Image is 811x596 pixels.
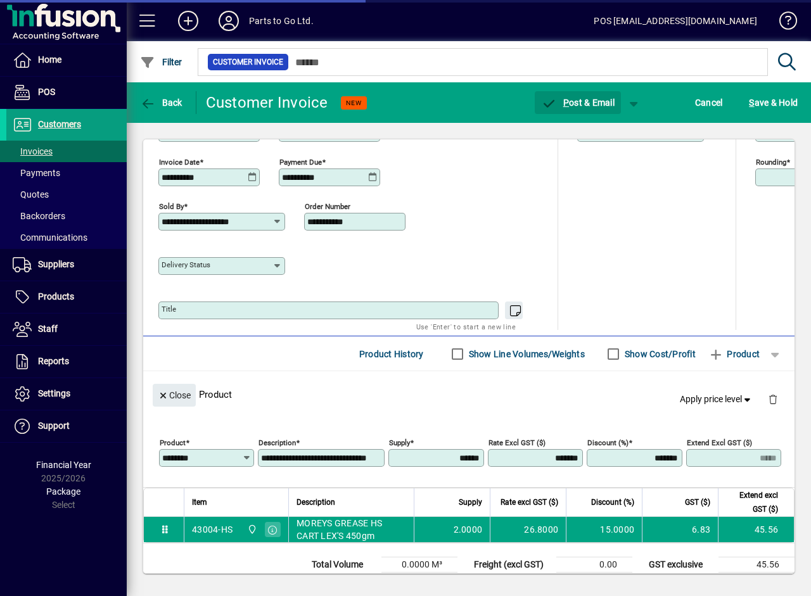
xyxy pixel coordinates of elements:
span: Supply [459,495,482,509]
app-page-header-button: Delete [758,393,788,405]
button: Back [137,91,186,114]
a: Home [6,44,127,76]
mat-label: Order number [305,202,350,211]
a: Settings [6,378,127,410]
span: Suppliers [38,259,74,269]
button: Product [702,343,766,365]
td: 0.0000 M³ [381,557,457,573]
span: NEW [346,99,362,107]
span: Support [38,421,70,431]
td: 0.00 [556,573,632,588]
button: Save & Hold [746,91,801,114]
a: Backorders [6,205,127,227]
div: Parts to Go Ltd. [249,11,314,31]
td: Total Volume [305,557,381,573]
div: Product [143,371,795,417]
button: Profile [208,10,249,32]
td: Rounding [468,573,556,588]
span: Package [46,486,80,497]
span: Settings [38,388,70,398]
span: GST ($) [685,495,710,509]
td: 0.0000 Kg [381,573,457,588]
span: Back [140,98,182,108]
button: Product History [354,343,429,365]
span: Rate excl GST ($) [501,495,558,509]
a: Payments [6,162,127,184]
td: 6.83 [718,573,795,588]
mat-label: Extend excl GST ($) [687,438,752,447]
mat-label: Payment due [279,158,322,167]
span: Invoices [13,146,53,156]
button: Close [153,384,196,407]
div: Customer Invoice [206,92,328,113]
span: MOREYS GREASE HS CART LEX'S 450gm [297,517,406,542]
mat-label: Title [162,305,176,314]
span: Product [708,344,760,364]
span: Extend excl GST ($) [726,488,778,516]
mat-label: Invoice date [159,158,200,167]
span: Filter [140,57,182,67]
td: 45.56 [718,557,795,573]
label: Show Line Volumes/Weights [466,348,585,360]
span: Cancel [695,92,723,113]
span: Staff [38,324,58,334]
div: 26.8000 [498,523,558,536]
td: Freight (excl GST) [468,557,556,573]
span: Discount (%) [591,495,634,509]
mat-label: Discount (%) [587,438,629,447]
td: GST exclusive [642,557,718,573]
td: GST [642,573,718,588]
span: Description [297,495,335,509]
mat-label: Supply [389,438,410,447]
a: Reports [6,346,127,377]
span: Close [158,385,191,406]
span: Home [38,54,61,65]
span: Financial Year [36,460,91,470]
button: Post & Email [535,91,621,114]
button: Filter [137,51,186,73]
span: Communications [13,232,87,243]
mat-hint: Use 'Enter' to start a new line [416,319,516,334]
a: Staff [6,314,127,345]
button: Apply price level [675,388,758,411]
a: Invoices [6,141,127,162]
span: DAE - Bulk Store [244,523,259,536]
button: Delete [758,384,788,414]
label: Show Cost/Profit [622,348,696,360]
mat-label: Sold by [159,202,184,211]
span: Backorders [13,211,65,221]
span: S [749,98,754,108]
span: Products [38,291,74,301]
mat-label: Delivery status [162,260,210,269]
span: Reports [38,356,69,366]
span: Apply price level [680,393,753,406]
a: Suppliers [6,249,127,281]
a: POS [6,77,127,108]
td: 0.00 [556,557,632,573]
div: 43004-HS [192,523,233,536]
td: 15.0000 [566,517,642,542]
mat-label: Product [160,438,186,447]
span: P [563,98,569,108]
div: POS [EMAIL_ADDRESS][DOMAIN_NAME] [594,11,757,31]
span: Product History [359,344,424,364]
a: Products [6,281,127,313]
mat-label: Rate excl GST ($) [489,438,546,447]
mat-label: Description [259,438,296,447]
td: 45.56 [718,517,794,542]
span: Quotes [13,189,49,200]
button: Cancel [692,91,726,114]
app-page-header-button: Close [150,389,199,400]
a: Quotes [6,184,127,205]
span: ost & Email [541,98,615,108]
a: Support [6,410,127,442]
button: Add [168,10,208,32]
a: Knowledge Base [770,3,795,44]
span: Payments [13,168,60,178]
span: Item [192,495,207,509]
span: Customer Invoice [213,56,283,68]
span: POS [38,87,55,97]
td: Total Weight [305,573,381,588]
mat-label: Rounding [756,158,786,167]
a: Communications [6,227,127,248]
